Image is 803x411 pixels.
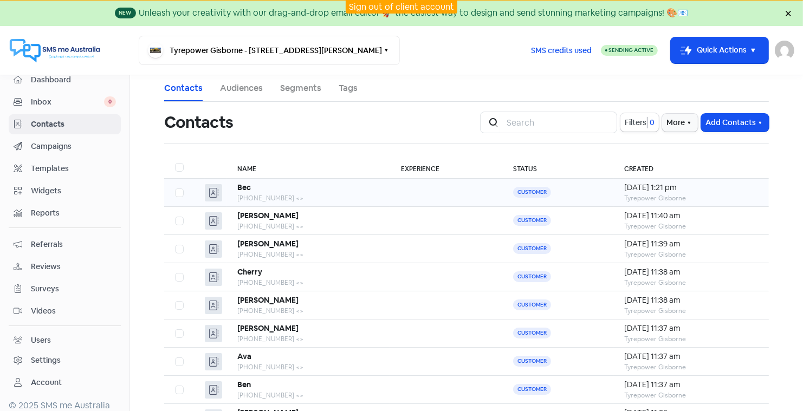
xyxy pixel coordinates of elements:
[624,210,758,221] div: [DATE] 11:40 am
[31,185,116,197] span: Widgets
[31,283,116,295] span: Surveys
[237,323,299,333] b: [PERSON_NAME]
[237,390,379,400] div: [PHONE_NUMBER] <>
[237,250,379,259] div: [PHONE_NUMBER] <>
[620,113,659,132] button: Filters0
[513,215,551,226] span: Customer
[513,299,551,310] span: Customer
[775,41,794,60] img: User
[237,193,379,203] div: [PHONE_NUMBER] <>
[390,156,502,179] th: Experience
[624,379,758,390] div: [DATE] 11:37 am
[624,351,758,362] div: [DATE] 11:37 am
[624,323,758,334] div: [DATE] 11:37 am
[9,350,121,370] a: Settings
[624,362,758,372] div: Tyrepower Gisborne
[522,44,601,55] a: SMS credits used
[237,362,379,372] div: [PHONE_NUMBER] <>
[9,136,121,156] a: Campaigns
[226,156,390,179] th: Name
[624,238,758,250] div: [DATE] 11:39 am
[31,261,116,272] span: Reviews
[237,239,299,249] b: [PERSON_NAME]
[502,156,613,179] th: Status
[31,355,61,366] div: Settings
[237,306,379,316] div: [PHONE_NUMBER] <>
[31,239,116,250] span: Referrals
[9,159,121,179] a: Templates
[624,182,758,193] div: [DATE] 1:21 pm
[237,211,299,220] b: [PERSON_NAME]
[531,45,592,56] span: SMS credits used
[339,82,358,95] a: Tags
[9,330,121,350] a: Users
[625,117,646,128] span: Filters
[9,70,121,90] a: Dashboard
[624,390,758,400] div: Tyrepower Gisborne
[237,278,379,288] div: [PHONE_NUMBER] <>
[9,203,121,223] a: Reports
[9,257,121,277] a: Reviews
[237,380,251,389] b: Ben
[671,37,768,63] button: Quick Actions
[31,305,116,317] span: Videos
[9,92,121,112] a: Inbox 0
[624,266,758,278] div: [DATE] 11:38 am
[280,82,321,95] a: Segments
[237,267,262,277] b: Cherry
[237,182,251,192] b: Bec
[513,356,551,367] span: Customer
[31,141,116,152] span: Campaigns
[624,221,758,231] div: Tyrepower Gisborne
[220,82,263,95] a: Audiences
[31,207,116,219] span: Reports
[31,96,104,108] span: Inbox
[701,114,769,132] button: Add Contacts
[164,105,233,140] h1: Contacts
[662,114,698,132] button: More
[237,221,379,231] div: [PHONE_NUMBER] <>
[349,1,454,12] a: Sign out of client account
[237,351,251,361] b: Ava
[647,117,655,128] span: 0
[104,96,116,107] span: 0
[624,278,758,288] div: Tyrepower Gisborne
[31,163,116,174] span: Templates
[624,250,758,259] div: Tyrepower Gisborne
[9,373,121,393] a: Account
[624,295,758,306] div: [DATE] 11:38 am
[513,328,551,338] span: Customer
[31,119,116,130] span: Contacts
[9,301,121,321] a: Videos
[624,334,758,344] div: Tyrepower Gisborne
[624,306,758,316] div: Tyrepower Gisborne
[9,234,121,255] a: Referrals
[513,271,551,282] span: Customer
[513,243,551,254] span: Customer
[624,193,758,203] div: Tyrepower Gisborne
[513,384,551,395] span: Customer
[237,334,379,344] div: [PHONE_NUMBER] <>
[9,279,121,299] a: Surveys
[31,335,51,346] div: Users
[164,82,203,95] a: Contacts
[9,114,121,134] a: Contacts
[500,112,617,133] input: Search
[139,36,400,65] button: Tyrepower Gisborne - [STREET_ADDRESS][PERSON_NAME]
[601,44,658,57] a: Sending Active
[608,47,653,54] span: Sending Active
[237,295,299,305] b: [PERSON_NAME]
[31,74,116,86] span: Dashboard
[31,377,62,388] div: Account
[613,156,769,179] th: Created
[9,181,121,201] a: Widgets
[513,187,551,198] span: Customer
